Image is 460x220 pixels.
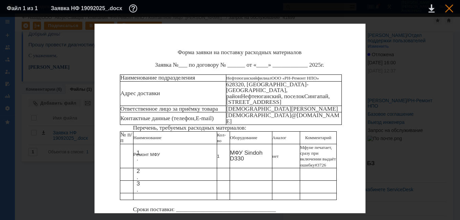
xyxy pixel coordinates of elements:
[120,90,160,96] span: Адрес доставки
[315,162,317,168] span: #
[321,62,324,68] span: г.
[196,115,200,122] span: E
[201,115,212,122] span: mail
[300,145,309,150] span: Мфу
[230,135,257,140] span: Оборудование
[230,150,272,162] p: МФУ Sindoh D330
[177,49,301,56] span: Форма заявки на поставку расходных материалов
[155,62,318,68] span: Заявка №___ по договору № ______ от «____» ____________ 202
[217,132,226,143] span: Кол-во
[226,93,330,105] span: , [STREET_ADDRESS]
[212,115,214,122] span: )
[120,74,195,81] span: Наименование подразделения
[428,4,435,13] div: Скачать файл
[137,180,140,193] span: 3.
[217,154,219,159] span: 1
[226,75,257,81] span: Нефтеюганский
[133,125,246,131] span: Перечень, требуемых расходных материалов:
[272,135,287,140] span: Аналог
[304,93,328,100] span: Сингапай
[129,4,139,13] div: Дополнительная информация о файле (F11)
[238,212,271,219] span: Исполнитель
[137,149,140,162] span: 1.
[226,112,339,124] span: @[DOMAIN_NAME]
[305,135,331,140] span: Комментарий
[133,135,162,140] span: Наименование
[272,154,279,159] span: нет
[51,4,139,13] div: Заявка НФ 19092025_.docx
[133,206,276,213] span: Сроки поставки: __________________________________
[133,152,160,157] span: Ремонт МФУ
[137,168,140,180] span: 2.
[226,112,291,118] span: [DEMOGRAPHIC_DATA]
[226,81,309,100] span: 628320, [GEOGRAPHIC_DATA]-[GEOGRAPHIC_DATA], район
[257,75,271,81] span: филиал
[300,145,336,168] span: не печатает, сразу при включении выдаёт ошибку
[7,6,41,11] div: Файл 1 из 1
[318,62,321,68] span: 5
[241,93,281,100] span: Нефтеюганский
[226,106,338,112] span: [DEMOGRAPHIC_DATA][PERSON_NAME]
[120,106,218,112] span: Ответственное лицо за приёмку товара
[199,115,201,122] span: -
[120,131,132,144] span: № п/п
[281,93,304,100] span: , поселок
[445,4,453,13] div: Закрыть окно (Esc)
[271,75,319,81] span: ООО «РН-Ремонт НПО»
[120,115,196,122] span: Контактные данные (телефон,
[133,212,155,219] span: Заказчик
[317,162,326,168] span: 3726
